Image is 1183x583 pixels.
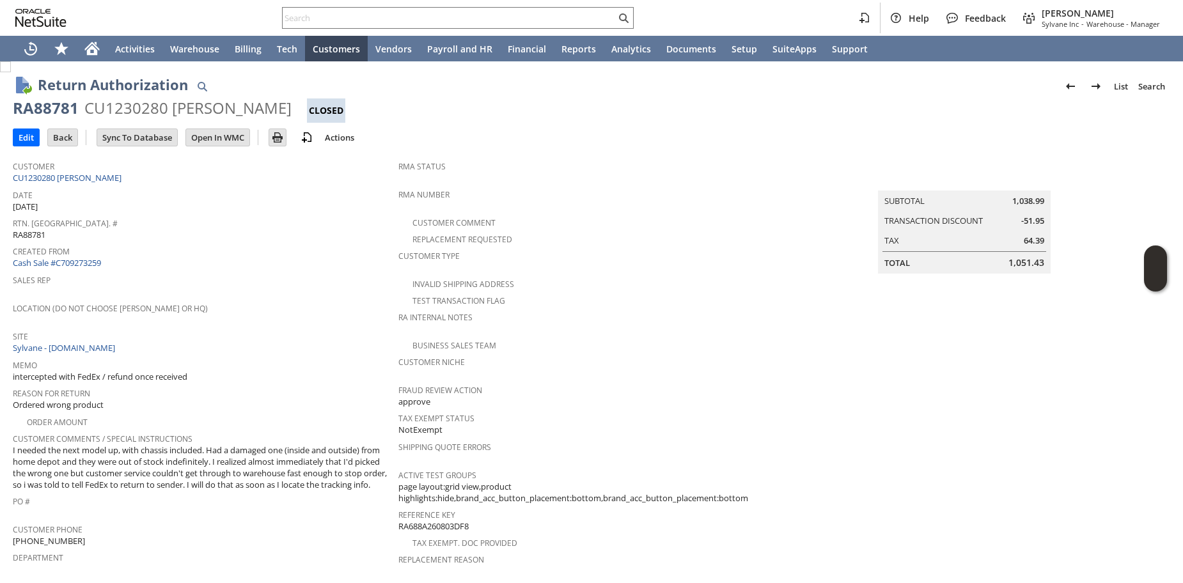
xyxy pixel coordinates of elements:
svg: Search [616,10,631,26]
input: Search [283,10,616,26]
img: Next [1088,79,1104,94]
a: RMA Number [398,189,450,200]
a: Setup [724,36,765,61]
a: Cash Sale #C709273259 [13,257,101,268]
img: Previous [1063,79,1078,94]
iframe: Click here to launch Oracle Guided Learning Help Panel [1144,245,1167,291]
a: Customer Type [398,251,460,261]
a: Date [13,190,33,201]
a: Rtn. [GEOGRAPHIC_DATA]. # [13,218,118,229]
input: Open In WMC [186,129,249,146]
span: 64.39 [1024,235,1044,247]
a: Financial [500,36,554,61]
a: Activities [107,36,162,61]
span: Activities [115,43,155,55]
span: Analytics [611,43,651,55]
a: Tax Exempt. Doc Provided [412,538,517,548]
input: Back [48,129,77,146]
span: Warehouse [170,43,219,55]
svg: logo [15,9,67,27]
a: Customer Comment [412,217,496,228]
span: Vendors [375,43,412,55]
a: Invalid Shipping Address [412,279,514,290]
a: Sales Rep [13,275,51,286]
span: Help [909,12,929,24]
a: Documents [659,36,724,61]
input: Sync To Database [97,129,177,146]
a: Support [824,36,875,61]
a: Transaction Discount [884,215,983,226]
div: Closed [307,98,345,123]
span: Reports [561,43,596,55]
span: [DATE] [13,201,38,213]
span: approve [398,396,430,408]
a: Subtotal [884,195,925,206]
span: Setup [732,43,757,55]
a: Reports [554,36,604,61]
span: page layout:grid view,product highlights:hide,brand_acc_button_placement:bottom,brand_acc_button_... [398,481,778,504]
a: Recent Records [15,36,46,61]
input: Edit [13,129,39,146]
a: Actions [320,132,359,143]
span: -51.95 [1021,215,1044,227]
span: Billing [235,43,262,55]
span: Financial [508,43,546,55]
a: RMA Status [398,161,446,172]
a: Sylvane - [DOMAIN_NAME] [13,342,118,354]
a: Department [13,552,63,563]
div: Shortcuts [46,36,77,61]
a: List [1109,76,1133,97]
a: Customers [305,36,368,61]
span: I needed the next model up, with chassis included. Had a damaged one (inside and outside) from ho... [13,444,392,491]
span: 1,038.99 [1012,195,1044,207]
a: Created From [13,246,70,257]
a: Payroll and HR [419,36,500,61]
span: RA88781 [13,229,45,241]
a: Active Test Groups [398,470,476,481]
a: Test Transaction Flag [412,295,505,306]
img: Quick Find [194,79,210,94]
span: Oracle Guided Learning Widget. To move around, please hold and drag [1144,269,1167,292]
span: 1,051.43 [1008,256,1044,269]
a: Location (Do Not Choose [PERSON_NAME] or HQ) [13,303,208,314]
a: Customer Comments / Special Instructions [13,433,192,444]
span: Tech [277,43,297,55]
a: Site [13,331,28,342]
h1: Return Authorization [38,74,188,95]
a: Order Amount [27,417,88,428]
a: Vendors [368,36,419,61]
a: Tax Exempt Status [398,413,474,424]
a: Customer [13,161,54,172]
input: Print [269,129,286,146]
a: Shipping Quote Errors [398,442,491,453]
span: Support [832,43,868,55]
div: CU1230280 [PERSON_NAME] [84,98,292,118]
span: intercepted with FedEx / refund once received [13,371,187,383]
span: [PHONE_NUMBER] [13,535,85,547]
span: Payroll and HR [427,43,492,55]
a: Warehouse [162,36,227,61]
span: Warehouse - Manager [1086,19,1160,29]
a: Reference Key [398,509,455,520]
span: Ordered wrong product [13,399,104,411]
span: - [1081,19,1084,29]
svg: Recent Records [23,41,38,56]
a: Reason For Return [13,388,90,399]
a: PO # [13,496,30,507]
span: [PERSON_NAME] [1042,7,1160,19]
a: Analytics [604,36,659,61]
img: Print [270,130,285,145]
a: Tech [269,36,305,61]
a: Memo [13,360,37,371]
a: Tax [884,235,899,246]
span: SuiteApps [772,43,817,55]
img: add-record.svg [299,130,315,145]
svg: Home [84,41,100,56]
svg: Shortcuts [54,41,69,56]
a: Replacement Requested [412,234,512,245]
a: Home [77,36,107,61]
a: RA Internal Notes [398,312,473,323]
span: Customers [313,43,360,55]
a: Total [884,257,910,268]
a: Customer Phone [13,524,82,535]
